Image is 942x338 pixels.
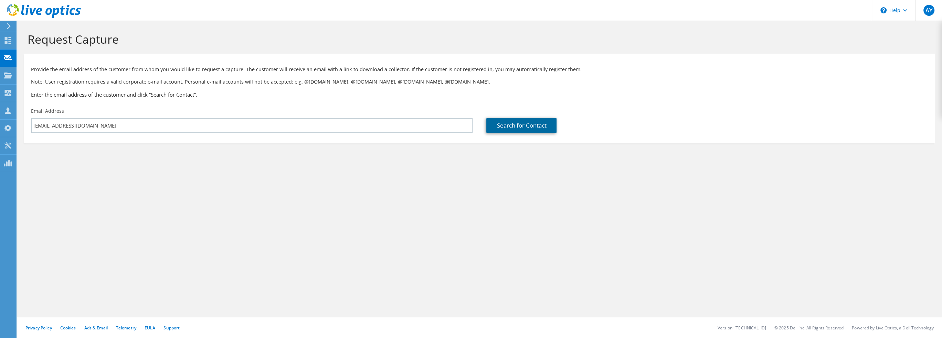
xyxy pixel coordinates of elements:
span: AY [923,5,934,16]
a: Privacy Policy [25,325,52,331]
li: Powered by Live Optics, a Dell Technology [852,325,934,331]
svg: \n [880,7,887,13]
a: EULA [145,325,155,331]
a: Ads & Email [84,325,108,331]
a: Telemetry [116,325,136,331]
p: Provide the email address of the customer from whom you would like to request a capture. The cust... [31,66,928,73]
h1: Request Capture [28,32,928,46]
a: Search for Contact [486,118,557,133]
h3: Enter the email address of the customer and click “Search for Contact”. [31,91,928,98]
p: Note: User registration requires a valid corporate e-mail account. Personal e-mail accounts will ... [31,78,928,86]
li: Version: [TECHNICAL_ID] [718,325,766,331]
a: Support [163,325,180,331]
li: © 2025 Dell Inc. All Rights Reserved [774,325,844,331]
a: Cookies [60,325,76,331]
label: Email Address [31,108,64,115]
